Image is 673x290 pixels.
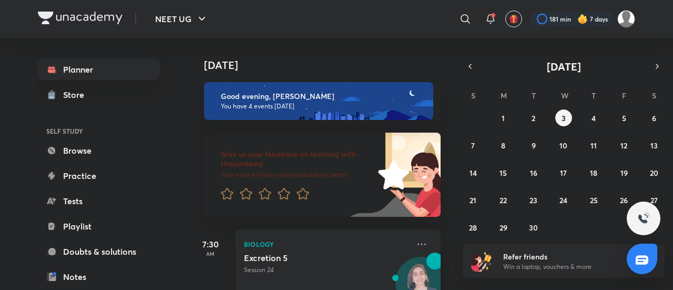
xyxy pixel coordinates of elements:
abbr: September 30, 2025 [529,223,538,233]
button: [DATE] [477,59,650,74]
button: September 12, 2025 [616,137,633,154]
h4: [DATE] [204,59,451,72]
button: September 18, 2025 [585,164,602,181]
button: September 14, 2025 [465,164,482,181]
button: NEET UG [149,8,215,29]
p: Your word will help make Unacademy better [221,171,374,179]
img: streak [577,14,588,24]
button: September 8, 2025 [495,137,512,154]
img: referral [471,251,492,272]
abbr: September 18, 2025 [590,168,597,178]
abbr: September 16, 2025 [530,168,537,178]
h6: Give us your feedback on learning with Unacademy [221,149,374,168]
a: Store [38,84,160,105]
abbr: September 13, 2025 [650,141,658,151]
button: September 11, 2025 [585,137,602,154]
button: avatar [505,11,522,27]
abbr: September 8, 2025 [501,141,505,151]
a: Notes [38,266,160,287]
abbr: September 19, 2025 [620,168,628,178]
a: Planner [38,59,160,80]
abbr: September 14, 2025 [470,168,477,178]
abbr: September 29, 2025 [499,223,507,233]
h6: Refer friends [503,251,633,262]
a: Tests [38,191,160,212]
button: September 9, 2025 [525,137,542,154]
abbr: September 21, 2025 [470,195,476,205]
button: September 22, 2025 [495,192,512,208]
abbr: September 9, 2025 [532,141,536,151]
abbr: September 28, 2025 [469,223,477,233]
abbr: Saturday [652,91,656,101]
button: September 17, 2025 [555,164,572,181]
abbr: Tuesday [532,91,536,101]
abbr: September 27, 2025 [650,195,658,205]
button: September 2, 2025 [525,109,542,126]
p: Biology [244,238,409,251]
abbr: September 1, 2025 [502,113,505,123]
button: September 29, 2025 [495,219,512,236]
button: September 28, 2025 [465,219,482,236]
button: September 25, 2025 [585,192,602,208]
p: Session 24 [244,265,409,275]
h6: Good evening, [PERSON_NAME] [221,92,424,101]
button: September 30, 2025 [525,219,542,236]
a: Doubts & solutions [38,241,160,262]
abbr: September 25, 2025 [590,195,598,205]
abbr: September 2, 2025 [532,113,535,123]
p: You have 4 events [DATE] [221,102,424,111]
abbr: September 10, 2025 [559,141,567,151]
a: Browse [38,140,160,161]
abbr: September 26, 2025 [620,195,628,205]
h5: Excretion 5 [244,253,375,263]
abbr: Wednesday [561,91,568,101]
img: Shristi Raj [617,10,635,28]
button: September 15, 2025 [495,164,512,181]
img: feedback_image [342,133,441,217]
a: Playlist [38,216,160,237]
a: Practice [38,165,160,186]
abbr: September 11, 2025 [590,141,597,151]
abbr: Thursday [592,91,596,101]
button: September 3, 2025 [555,109,572,126]
abbr: September 17, 2025 [560,168,567,178]
button: September 27, 2025 [646,192,662,208]
button: September 21, 2025 [465,192,482,208]
img: Company Logo [38,12,123,24]
abbr: Monday [501,91,507,101]
abbr: September 4, 2025 [592,113,596,123]
abbr: September 6, 2025 [652,113,656,123]
img: ttu [637,212,650,225]
h5: 7:30 [189,238,231,251]
abbr: September 22, 2025 [499,195,507,205]
div: Store [63,88,90,101]
button: September 20, 2025 [646,164,662,181]
abbr: Sunday [471,91,475,101]
abbr: September 24, 2025 [559,195,567,205]
h6: SELF STUDY [38,122,160,140]
button: September 23, 2025 [525,192,542,208]
button: September 4, 2025 [585,109,602,126]
abbr: September 5, 2025 [622,113,626,123]
p: Win a laptop, vouchers & more [503,262,633,272]
button: September 5, 2025 [616,109,633,126]
button: September 13, 2025 [646,137,662,154]
p: AM [189,251,231,257]
span: [DATE] [547,59,581,74]
img: avatar [509,14,518,24]
img: evening [204,82,433,120]
button: September 24, 2025 [555,192,572,208]
button: September 7, 2025 [465,137,482,154]
abbr: September 15, 2025 [499,168,507,178]
button: September 16, 2025 [525,164,542,181]
button: September 19, 2025 [616,164,633,181]
button: September 26, 2025 [616,192,633,208]
abbr: September 12, 2025 [620,141,627,151]
button: September 10, 2025 [555,137,572,154]
button: September 6, 2025 [646,109,662,126]
abbr: September 7, 2025 [471,141,475,151]
button: September 1, 2025 [495,109,512,126]
abbr: September 3, 2025 [562,113,566,123]
abbr: September 23, 2025 [529,195,537,205]
abbr: Friday [622,91,626,101]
